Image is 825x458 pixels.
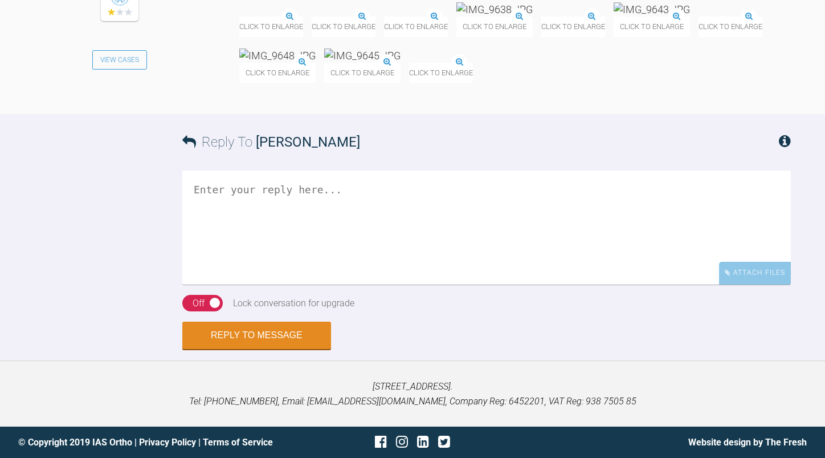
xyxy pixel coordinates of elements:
span: Click to enlarge [384,17,448,37]
span: Click to enlarge [614,17,690,37]
div: © Copyright 2019 IAS Ortho | | [18,435,281,450]
img: IMG_9643.JPG [614,2,690,17]
span: Click to enlarge [324,63,401,83]
img: IMG_9645.JPG [324,48,401,63]
a: Website design by The Fresh [688,437,807,448]
a: View Cases [92,50,147,70]
div: Attach Files [719,262,791,284]
span: [PERSON_NAME] [256,134,360,150]
span: Click to enlarge [456,17,533,37]
p: [STREET_ADDRESS]. Tel: [PHONE_NUMBER], Email: [EMAIL_ADDRESS][DOMAIN_NAME], Company Reg: 6452201,... [18,379,807,408]
span: Click to enlarge [409,63,473,83]
span: Click to enlarge [239,63,316,83]
a: Privacy Policy [139,437,196,448]
span: Click to enlarge [239,17,303,37]
div: Off [193,296,205,311]
h3: Reply To [182,131,360,153]
div: Lock conversation for upgrade [233,296,354,311]
button: Reply to Message [182,322,331,349]
img: IMG_9638.JPG [456,2,533,17]
img: IMG_9648.JPG [239,48,316,63]
span: Click to enlarge [699,17,762,37]
a: Terms of Service [203,437,273,448]
span: Click to enlarge [541,17,605,37]
span: Click to enlarge [312,17,375,37]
